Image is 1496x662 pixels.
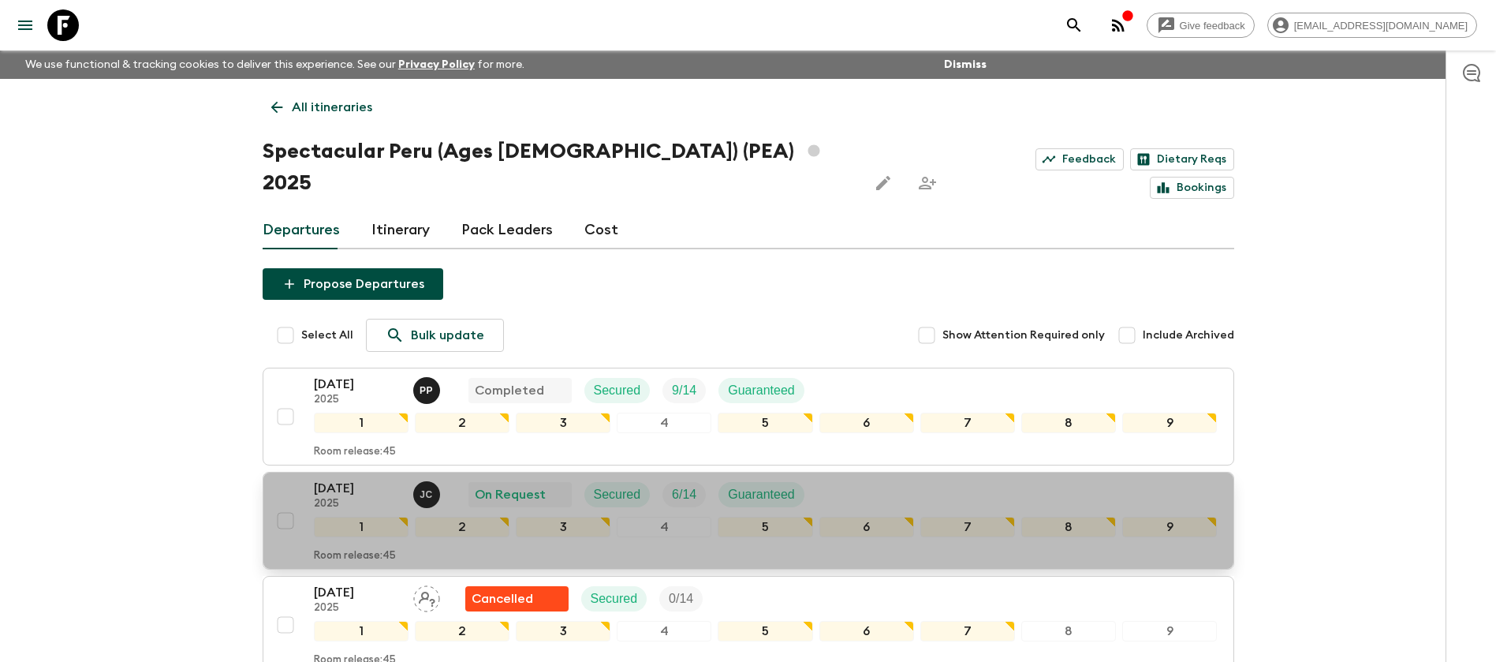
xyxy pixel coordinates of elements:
div: 1 [314,413,409,433]
span: Include Archived [1143,327,1234,343]
div: 2 [415,517,509,537]
a: Privacy Policy [398,59,475,70]
a: Dietary Reqs [1130,148,1234,170]
div: 6 [819,517,914,537]
div: 4 [617,517,711,537]
p: We use functional & tracking cookies to deliver this experience. See our for more. [19,50,531,79]
p: [DATE] [314,375,401,394]
div: Trip Fill [662,378,706,403]
p: Room release: 45 [314,446,396,458]
button: [DATE]2025Pabel PerezCompletedSecuredTrip FillGuaranteed123456789Room release:45 [263,368,1234,466]
div: 4 [617,621,711,641]
div: 9 [1122,517,1217,537]
div: 8 [1021,517,1116,537]
span: Pabel Perez [413,382,443,395]
div: 7 [920,413,1015,433]
p: 6 / 14 [672,485,696,504]
div: Flash Pack cancellation [465,586,569,612]
button: Dismiss [940,54,990,76]
div: 3 [516,413,610,433]
p: 0 / 14 [669,589,693,608]
div: 7 [920,517,1015,537]
p: 9 / 14 [672,381,696,400]
div: Trip Fill [662,482,706,507]
a: Pack Leaders [461,211,553,249]
div: 3 [516,517,610,537]
div: 1 [314,621,409,641]
p: J C [420,488,433,501]
p: Bulk update [411,326,484,345]
button: Propose Departures [263,268,443,300]
div: 2 [415,413,509,433]
div: 1 [314,517,409,537]
button: [DATE]2025Julio CamachoOn RequestSecuredTrip FillGuaranteed123456789Room release:45 [263,472,1234,570]
div: 3 [516,621,610,641]
p: [DATE] [314,479,401,498]
div: 4 [617,413,711,433]
span: [EMAIL_ADDRESS][DOMAIN_NAME] [1285,20,1476,32]
p: Cancelled [472,589,533,608]
button: search adventures [1058,9,1090,41]
p: Guaranteed [728,381,795,400]
p: [DATE] [314,583,401,602]
div: 5 [718,413,812,433]
span: Assign pack leader [413,590,440,603]
p: All itineraries [292,98,372,117]
a: Departures [263,211,340,249]
p: Guaranteed [728,485,795,504]
div: 8 [1021,413,1116,433]
div: 9 [1122,413,1217,433]
button: Edit this itinerary [867,167,899,199]
a: Feedback [1035,148,1124,170]
div: 9 [1122,621,1217,641]
button: menu [9,9,41,41]
a: All itineraries [263,92,381,123]
span: Share this itinerary [912,167,943,199]
a: Give feedback [1147,13,1255,38]
p: Secured [594,485,641,504]
div: 8 [1021,621,1116,641]
div: Trip Fill [659,586,703,612]
p: Secured [591,589,638,608]
a: Itinerary [371,211,430,249]
a: Bulk update [366,319,504,352]
p: 2025 [314,602,401,615]
p: 2025 [314,394,401,406]
div: Secured [584,482,651,507]
p: Secured [594,381,641,400]
button: JC [413,481,443,508]
p: 2025 [314,498,401,511]
div: 7 [920,621,1015,641]
p: Completed [475,381,544,400]
div: 6 [819,621,914,641]
div: [EMAIL_ADDRESS][DOMAIN_NAME] [1267,13,1477,38]
a: Cost [584,211,618,249]
div: 2 [415,621,509,641]
a: Bookings [1150,177,1234,199]
div: Secured [581,586,647,612]
p: Room release: 45 [314,550,396,563]
span: Show Attention Required only [942,327,1105,343]
p: On Request [475,485,546,504]
div: 5 [718,621,812,641]
div: Secured [584,378,651,403]
h1: Spectacular Peru (Ages [DEMOGRAPHIC_DATA]) (PEA) 2025 [263,136,855,199]
span: Julio Camacho [413,486,443,499]
span: Give feedback [1171,20,1254,32]
div: 6 [819,413,914,433]
span: Select All [301,327,353,343]
div: 5 [718,517,812,537]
